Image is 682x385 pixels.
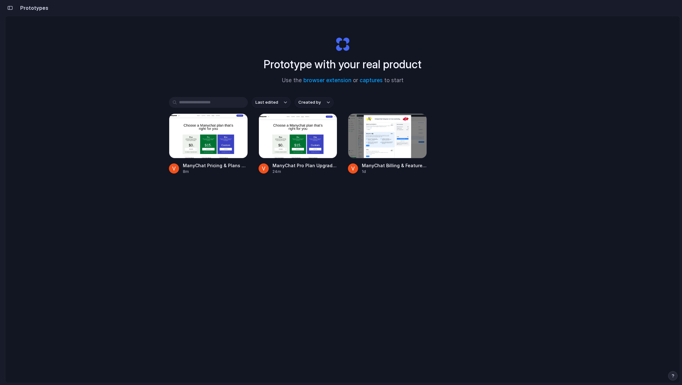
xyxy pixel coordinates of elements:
[183,162,248,169] span: ManyChat Pricing & Plans with Free Trial
[272,169,338,174] div: 24m
[298,99,321,106] span: Created by
[264,56,422,73] h1: Prototype with your real product
[252,97,291,108] button: Last edited
[255,99,278,106] span: Last edited
[295,97,334,108] button: Created by
[348,113,427,174] a: ManyChat Billing & Features EnhancementManyChat Billing & Features Enhancement1d
[282,76,404,85] span: Use the or to start
[362,162,427,169] span: ManyChat Billing & Features Enhancement
[169,113,248,174] a: ManyChat Pricing & Plans with Free TrialManyChat Pricing & Plans with Free Trial8m
[360,77,383,83] a: captures
[362,169,427,174] div: 1d
[183,169,248,174] div: 8m
[272,162,338,169] span: ManyChat Pro Plan Upgrade CTA
[18,4,48,12] h2: Prototypes
[259,113,338,174] a: ManyChat Pro Plan Upgrade CTAManyChat Pro Plan Upgrade CTA24m
[303,77,351,83] a: browser extension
